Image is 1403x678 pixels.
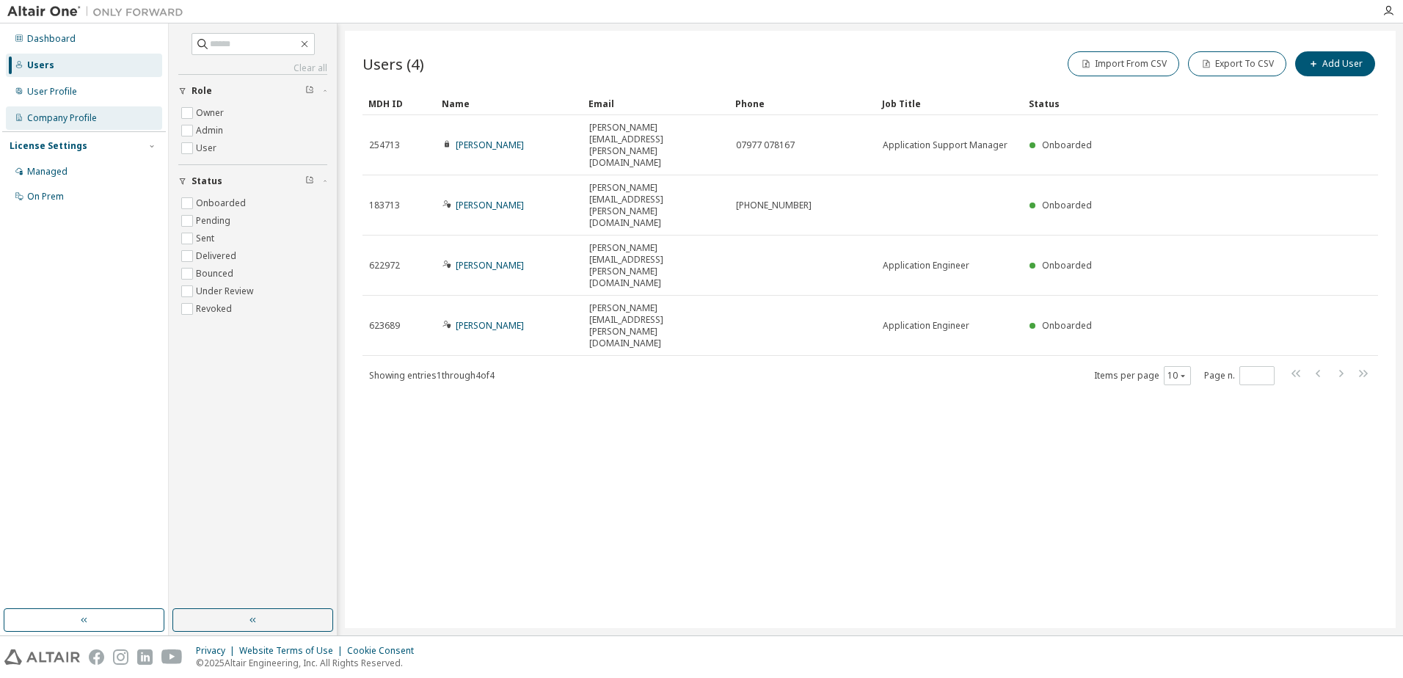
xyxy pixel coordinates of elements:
[369,260,400,271] span: 622972
[196,212,233,230] label: Pending
[347,645,423,657] div: Cookie Consent
[7,4,191,19] img: Altair One
[736,200,812,211] span: [PHONE_NUMBER]
[1029,92,1302,115] div: Status
[883,320,969,332] span: Application Engineer
[305,175,314,187] span: Clear filter
[196,230,217,247] label: Sent
[196,247,239,265] label: Delivered
[1295,51,1375,76] button: Add User
[456,259,524,271] a: [PERSON_NAME]
[1042,139,1092,151] span: Onboarded
[883,260,969,271] span: Application Engineer
[137,649,153,665] img: linkedin.svg
[369,139,400,151] span: 254713
[456,199,524,211] a: [PERSON_NAME]
[27,191,64,203] div: On Prem
[196,122,226,139] label: Admin
[1188,51,1286,76] button: Export To CSV
[27,86,77,98] div: User Profile
[196,265,236,282] label: Bounced
[27,112,97,124] div: Company Profile
[113,649,128,665] img: instagram.svg
[196,139,219,157] label: User
[882,92,1017,115] div: Job Title
[883,139,1007,151] span: Application Support Manager
[196,645,239,657] div: Privacy
[369,369,495,382] span: Showing entries 1 through 4 of 4
[196,282,256,300] label: Under Review
[1167,370,1187,382] button: 10
[27,59,54,71] div: Users
[178,165,327,197] button: Status
[178,62,327,74] a: Clear all
[1042,319,1092,332] span: Onboarded
[27,33,76,45] div: Dashboard
[89,649,104,665] img: facebook.svg
[196,657,423,669] p: © 2025 Altair Engineering, Inc. All Rights Reserved.
[196,194,249,212] label: Onboarded
[369,200,400,211] span: 183713
[161,649,183,665] img: youtube.svg
[1068,51,1179,76] button: Import From CSV
[456,319,524,332] a: [PERSON_NAME]
[369,320,400,332] span: 623689
[239,645,347,657] div: Website Terms of Use
[1094,366,1191,385] span: Items per page
[196,104,227,122] label: Owner
[362,54,424,74] span: Users (4)
[589,242,723,289] span: [PERSON_NAME][EMAIL_ADDRESS][PERSON_NAME][DOMAIN_NAME]
[588,92,724,115] div: Email
[178,75,327,107] button: Role
[442,92,577,115] div: Name
[192,175,222,187] span: Status
[305,85,314,97] span: Clear filter
[10,140,87,152] div: License Settings
[1042,259,1092,271] span: Onboarded
[368,92,430,115] div: MDH ID
[1042,199,1092,211] span: Onboarded
[1204,366,1275,385] span: Page n.
[589,182,723,229] span: [PERSON_NAME][EMAIL_ADDRESS][PERSON_NAME][DOMAIN_NAME]
[27,166,68,178] div: Managed
[589,302,723,349] span: [PERSON_NAME][EMAIL_ADDRESS][PERSON_NAME][DOMAIN_NAME]
[4,649,80,665] img: altair_logo.svg
[736,139,795,151] span: 07977 078167
[589,122,723,169] span: [PERSON_NAME][EMAIL_ADDRESS][PERSON_NAME][DOMAIN_NAME]
[192,85,212,97] span: Role
[456,139,524,151] a: [PERSON_NAME]
[735,92,870,115] div: Phone
[196,300,235,318] label: Revoked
